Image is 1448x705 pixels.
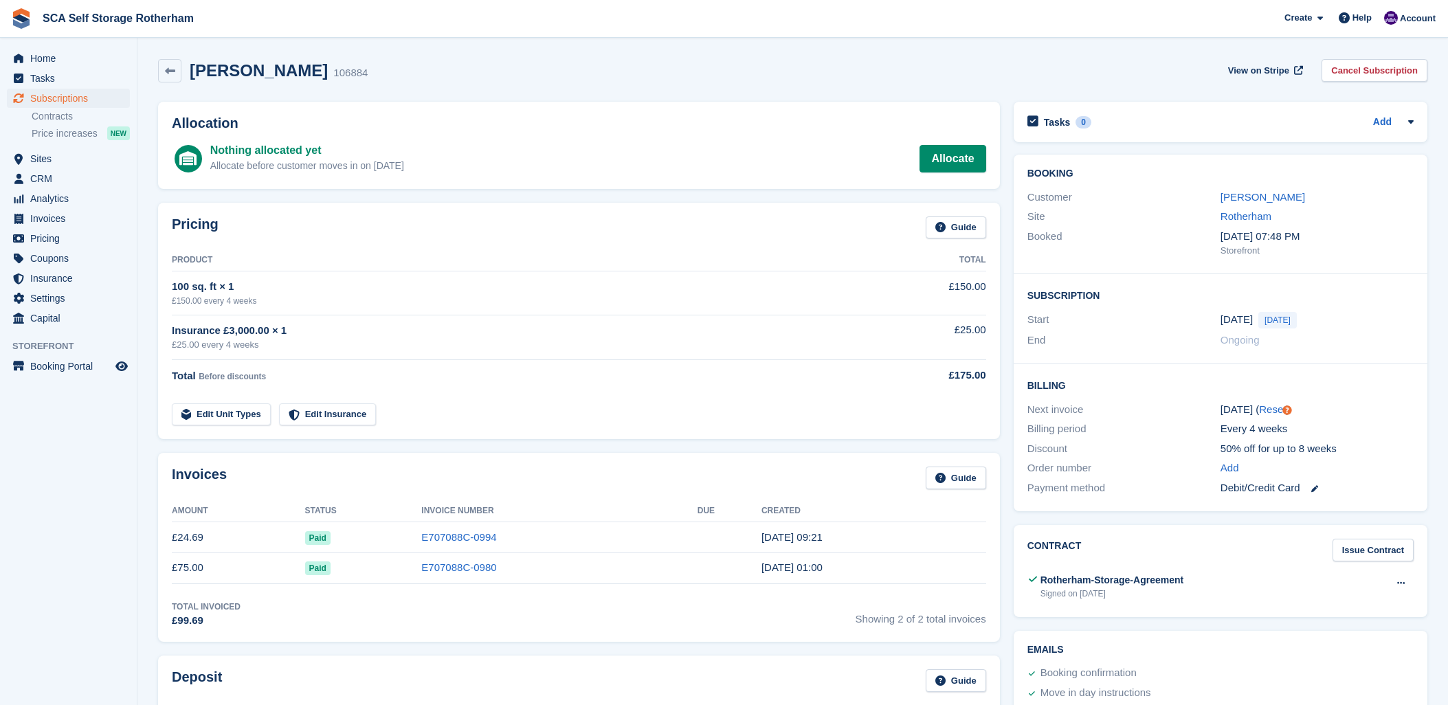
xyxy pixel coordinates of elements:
div: Customer [1027,190,1221,205]
a: Add [1373,115,1392,131]
a: SCA Self Storage Rotherham [37,7,199,30]
a: [PERSON_NAME] [1221,191,1305,203]
time: 2025-09-08 00:00:00 UTC [1221,312,1253,328]
span: Total [172,370,196,381]
div: Debit/Credit Card [1221,480,1414,496]
a: menu [7,229,130,248]
a: Rotherham [1221,210,1271,222]
h2: Allocation [172,115,986,131]
div: [DATE] 07:48 PM [1221,229,1414,245]
a: Preview store [113,358,130,374]
div: £175.00 [860,368,986,383]
span: Insurance [30,269,113,288]
span: Booking Portal [30,357,113,376]
span: Sites [30,149,113,168]
span: Before discounts [199,372,266,381]
span: Invoices [30,209,113,228]
a: Cancel Subscription [1322,59,1427,82]
th: Due [698,500,761,522]
div: Signed on [DATE] [1040,587,1183,600]
a: menu [7,289,130,308]
span: Tasks [30,69,113,88]
div: Order number [1027,460,1221,476]
a: menu [7,169,130,188]
h2: Subscription [1027,288,1414,302]
a: Add [1221,460,1239,476]
span: Price increases [32,127,98,140]
a: Edit Insurance [279,403,377,426]
div: Total Invoiced [172,601,241,613]
h2: Deposit [172,669,222,692]
h2: Pricing [172,216,219,239]
span: View on Stripe [1228,64,1289,78]
span: Subscriptions [30,89,113,108]
td: £75.00 [172,552,305,583]
a: menu [7,49,130,68]
a: E707088C-0994 [421,531,496,543]
span: Help [1352,11,1372,25]
a: Guide [926,669,986,692]
h2: Contract [1027,539,1082,561]
a: Allocate [920,145,985,172]
span: Storefront [12,339,137,353]
h2: Invoices [172,467,227,489]
span: Home [30,49,113,68]
div: Every 4 weeks [1221,421,1414,437]
span: Capital [30,309,113,328]
div: [DATE] ( ) [1221,402,1414,418]
a: Issue Contract [1333,539,1414,561]
th: Status [305,500,422,522]
span: Showing 2 of 2 total invoices [856,601,986,629]
div: Insurance £3,000.00 × 1 [172,323,860,339]
a: Guide [926,467,986,489]
span: [DATE] [1258,312,1297,328]
a: E707088C-0980 [421,561,496,573]
a: Price increases NEW [32,126,130,141]
h2: Emails [1027,645,1414,656]
span: Coupons [30,249,113,268]
th: Invoice Number [421,500,697,522]
div: Tooltip anchor [1281,404,1293,416]
div: Storefront [1221,244,1414,258]
h2: [PERSON_NAME] [190,61,328,80]
time: 2025-09-08 08:21:38 UTC [761,531,823,543]
div: £99.69 [172,613,241,629]
img: Kelly Neesham [1384,11,1398,25]
th: Amount [172,500,305,522]
a: menu [7,149,130,168]
div: 100 sq. ft × 1 [172,279,860,295]
div: £150.00 every 4 weeks [172,295,860,307]
div: NEW [107,126,130,140]
th: Product [172,249,860,271]
time: 2025-09-08 00:00:38 UTC [761,561,823,573]
div: £25.00 every 4 weeks [172,338,860,352]
a: View on Stripe [1223,59,1306,82]
td: £24.69 [172,522,305,553]
h2: Tasks [1044,116,1071,128]
div: Site [1027,209,1221,225]
span: Account [1400,12,1436,25]
a: Guide [926,216,986,239]
a: menu [7,269,130,288]
h2: Booking [1027,168,1414,179]
span: Pricing [30,229,113,248]
img: stora-icon-8386f47178a22dfd0bd8f6a31ec36ba5ce8667c1dd55bd0f319d3a0aa187defe.svg [11,8,32,29]
a: Reset [1259,403,1286,415]
div: Discount [1027,441,1221,457]
a: menu [7,69,130,88]
a: Contracts [32,110,130,123]
a: menu [7,309,130,328]
div: Start [1027,312,1221,328]
div: Payment method [1027,480,1221,496]
div: 0 [1076,116,1091,128]
span: Create [1284,11,1312,25]
td: £150.00 [860,271,986,315]
div: 106884 [333,65,368,81]
a: menu [7,357,130,376]
div: Booked [1027,229,1221,258]
span: Paid [305,561,331,575]
div: Billing period [1027,421,1221,437]
div: Rotherham-Storage-Agreement [1040,573,1183,587]
div: Next invoice [1027,402,1221,418]
th: Created [761,500,986,522]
